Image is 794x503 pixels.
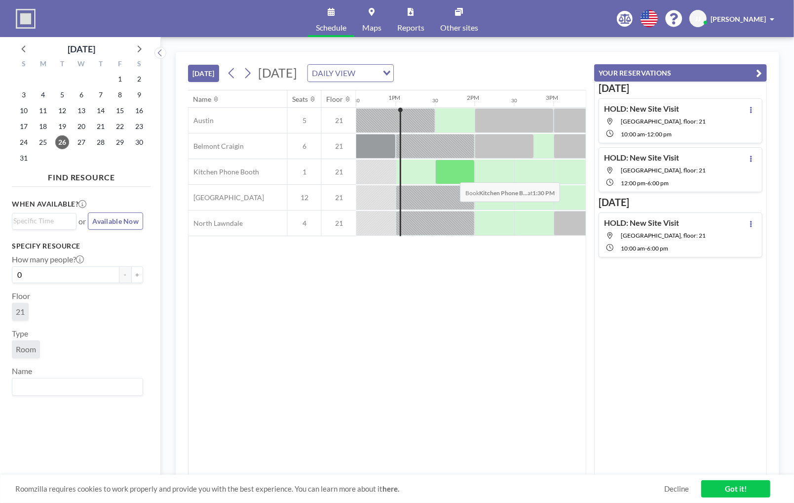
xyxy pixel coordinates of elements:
span: Monday, August 4, 2025 [36,88,50,102]
span: Thursday, August 14, 2025 [94,104,108,118]
input: Search for option [13,380,137,393]
span: 4 [288,219,321,228]
span: Other sites [440,24,478,32]
span: North Lawndale [189,219,243,228]
span: 12:00 PM [647,130,672,138]
h4: HOLD: New Site Visit [604,153,679,163]
span: 21 [322,116,356,125]
span: Room [16,344,36,354]
div: F [110,58,129,71]
h3: [DATE] [599,196,762,209]
span: Friday, August 8, 2025 [113,88,127,102]
span: 10:00 AM [621,245,645,252]
span: - [645,245,647,252]
span: Friday, August 22, 2025 [113,120,127,133]
span: 6:00 PM [647,179,669,187]
div: T [91,58,110,71]
span: - [645,179,647,187]
span: Sunday, August 17, 2025 [17,120,31,133]
span: Reports [397,24,424,32]
span: 21 [16,307,25,317]
span: 6:00 PM [647,245,668,252]
span: 21 [322,219,356,228]
span: Thursday, August 7, 2025 [94,88,108,102]
span: Maps [362,24,381,32]
b: 1:30 PM [532,189,555,197]
span: Saturday, August 23, 2025 [132,120,146,133]
a: Got it! [701,480,770,498]
span: Sunday, August 3, 2025 [17,88,31,102]
span: Roomzilla requires cookies to work properly and provide you with the best experience. You can lea... [15,484,664,494]
div: S [129,58,149,71]
button: + [131,266,143,283]
div: [DATE] [68,42,95,56]
div: W [72,58,91,71]
span: Thursday, August 28, 2025 [94,135,108,149]
span: Friday, August 29, 2025 [113,135,127,149]
div: 30 [512,97,518,104]
span: Available Now [92,217,139,225]
span: Friday, August 1, 2025 [113,72,127,86]
span: 5 [288,116,321,125]
h4: HOLD: New Site Visit [604,218,679,228]
span: Tuesday, August 26, 2025 [55,135,69,149]
div: Search for option [12,378,143,395]
span: 12 [288,193,321,202]
input: Search for option [13,215,71,226]
span: Thursday, August 21, 2025 [94,120,108,133]
span: Tuesday, August 5, 2025 [55,88,69,102]
h3: [DATE] [599,82,762,94]
span: or [78,216,86,226]
span: 12:00 PM [621,179,645,187]
span: Book at [460,182,560,202]
span: Saturday, August 30, 2025 [132,135,146,149]
span: 21 [322,168,356,176]
span: Little Village, floor: 21 [621,118,706,125]
label: Name [12,366,32,376]
span: [PERSON_NAME] [711,15,766,23]
span: Wednesday, August 20, 2025 [75,120,88,133]
div: Floor [327,95,343,104]
button: - [119,266,131,283]
span: Monday, August 18, 2025 [36,120,50,133]
div: Seats [293,95,308,104]
span: - [645,130,647,138]
div: S [14,58,34,71]
div: Name [193,95,212,104]
h4: HOLD: New Site Visit [604,104,679,114]
div: Search for option [12,213,76,228]
span: Little Village, floor: 21 [621,232,706,239]
span: Saturday, August 16, 2025 [132,104,146,118]
div: Search for option [308,65,393,82]
div: 30 [354,97,360,104]
span: Kitchen Phone Booth [189,168,259,176]
span: 21 [322,142,356,151]
span: 21 [322,193,356,202]
span: Wednesday, August 13, 2025 [75,104,88,118]
span: [DATE] [258,65,297,80]
span: Wednesday, August 6, 2025 [75,88,88,102]
span: Austin [189,116,214,125]
a: here. [382,484,399,493]
span: Little Village, floor: 21 [621,167,706,174]
span: JJ [695,14,701,23]
span: Monday, August 11, 2025 [36,104,50,118]
span: Belmont Craigin [189,142,244,151]
span: Saturday, August 2, 2025 [132,72,146,86]
span: Sunday, August 10, 2025 [17,104,31,118]
label: Type [12,329,28,338]
div: 30 [433,97,439,104]
span: [GEOGRAPHIC_DATA] [189,193,264,202]
button: YOUR RESERVATIONS [594,64,767,82]
div: T [53,58,72,71]
span: 1 [288,168,321,176]
b: Kitchen Phone B... [479,189,528,197]
span: 6 [288,142,321,151]
div: M [34,58,53,71]
span: Tuesday, August 19, 2025 [55,120,69,133]
span: Saturday, August 9, 2025 [132,88,146,102]
img: organization-logo [16,9,36,29]
span: Wednesday, August 27, 2025 [75,135,88,149]
h4: FIND RESOURCE [12,168,151,182]
input: Search for option [358,67,377,80]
